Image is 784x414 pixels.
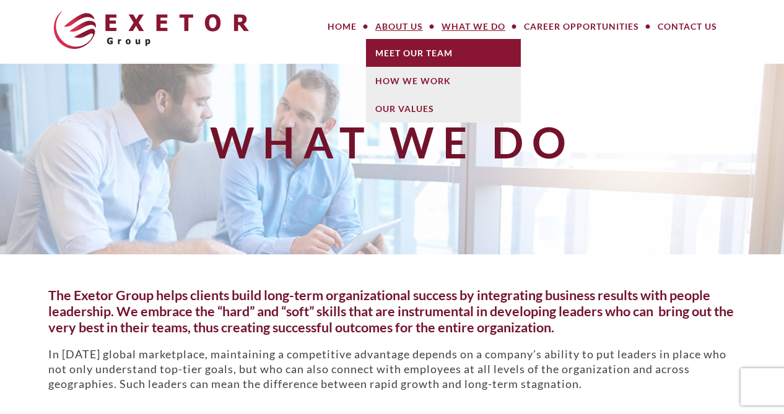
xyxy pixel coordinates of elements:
a: Home [318,14,366,39]
a: Our Values [366,95,521,123]
h1: What We Do [41,119,743,165]
a: Contact Us [648,14,726,39]
a: Meet Our Team [366,39,521,67]
h5: The Exetor Group helps clients build long-term organizational success by integrating business res... [48,288,736,336]
img: The Exetor Group [54,11,249,49]
a: How We Work [366,67,521,95]
a: What We Do [432,14,515,39]
a: Career Opportunities [515,14,648,39]
a: About Us [366,14,432,39]
p: In [DATE] global marketplace, maintaining a competitive advantage depends on a company’s ability ... [48,347,736,391]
